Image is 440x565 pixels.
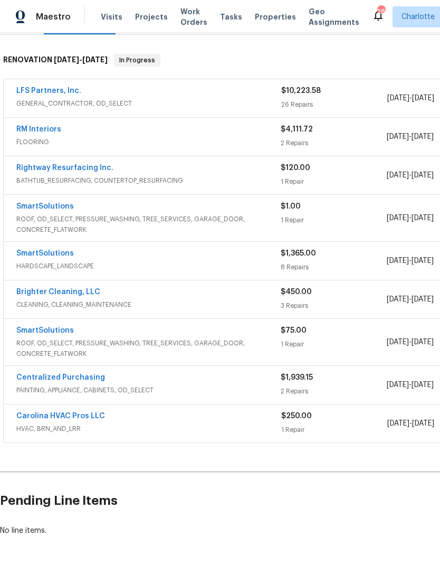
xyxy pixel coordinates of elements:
[16,412,105,420] a: Carolina HVAC Pros LLC
[387,131,434,142] span: -
[281,425,387,435] div: 1 Repair
[387,338,409,346] span: [DATE]
[16,299,281,310] span: CLEANING, CLEANING_MAINTENANCE
[412,338,434,346] span: [DATE]
[309,6,359,27] span: Geo Assignments
[16,261,281,271] span: HARDSCAPE_LANDSCAPE
[16,288,100,296] a: Brighter Cleaning, LLC
[54,56,108,63] span: -
[16,98,281,109] span: GENERAL_CONTRACTOR, OD_SELECT
[16,175,281,186] span: BATHTUB_RESURFACING, COUNTERTOP_RESURFACING
[16,374,105,381] a: Centralized Purchasing
[412,214,434,222] span: [DATE]
[16,385,281,395] span: PAINTING, APPLIANCE, CABINETS, OD_SELECT
[387,380,434,390] span: -
[281,176,386,187] div: 1 Repair
[135,12,168,22] span: Projects
[412,172,434,179] span: [DATE]
[16,327,74,334] a: SmartSolutions
[387,170,434,181] span: -
[387,172,409,179] span: [DATE]
[387,93,434,103] span: -
[180,6,207,27] span: Work Orders
[387,257,409,265] span: [DATE]
[101,12,122,22] span: Visits
[281,386,386,397] div: 2 Repairs
[281,250,316,257] span: $1,365.00
[412,95,434,102] span: [DATE]
[281,412,312,420] span: $250.00
[16,126,61,133] a: RM Interiors
[412,133,434,140] span: [DATE]
[281,262,386,272] div: 8 Repairs
[387,95,409,102] span: [DATE]
[412,257,434,265] span: [DATE]
[16,214,281,235] span: ROOF, OD_SELECT, PRESSURE_WASHING, TREE_SERVICES, GARAGE_DOOR, CONCRETE_FLATWORK
[377,6,385,17] div: 28
[16,250,74,257] a: SmartSolutions
[401,12,435,22] span: Charlotte
[387,133,409,140] span: [DATE]
[16,338,281,359] span: ROOF, OD_SELECT, PRESSURE_WASHING, TREE_SERVICES, GARAGE_DOOR, CONCRETE_FLATWORK
[115,55,159,65] span: In Progress
[16,137,281,147] span: FLOORING
[281,203,301,210] span: $1.00
[281,288,312,296] span: $450.00
[281,87,321,95] span: $10,223.58
[3,54,108,67] h6: RENOVATION
[16,87,81,95] a: LFS Partners, Inc.
[281,164,310,172] span: $120.00
[412,296,434,303] span: [DATE]
[281,339,386,350] div: 1 Repair
[412,381,434,389] span: [DATE]
[281,99,387,110] div: 26 Repairs
[387,296,409,303] span: [DATE]
[281,138,386,148] div: 2 Repairs
[36,12,71,22] span: Maestro
[16,423,281,434] span: HVAC, BRN_AND_LRR
[281,126,313,133] span: $4,111.72
[387,420,409,427] span: [DATE]
[387,337,434,347] span: -
[281,374,313,381] span: $1,939.15
[387,418,434,429] span: -
[220,13,242,21] span: Tasks
[255,12,296,22] span: Properties
[281,327,307,334] span: $75.00
[387,256,434,266] span: -
[412,420,434,427] span: [DATE]
[387,214,409,222] span: [DATE]
[54,56,79,63] span: [DATE]
[387,213,434,223] span: -
[387,294,434,305] span: -
[16,203,74,210] a: SmartSolutions
[16,164,113,172] a: Rightway Resurfacing Inc.
[281,300,386,311] div: 3 Repairs
[82,56,108,63] span: [DATE]
[387,381,409,389] span: [DATE]
[281,215,386,225] div: 1 Repair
